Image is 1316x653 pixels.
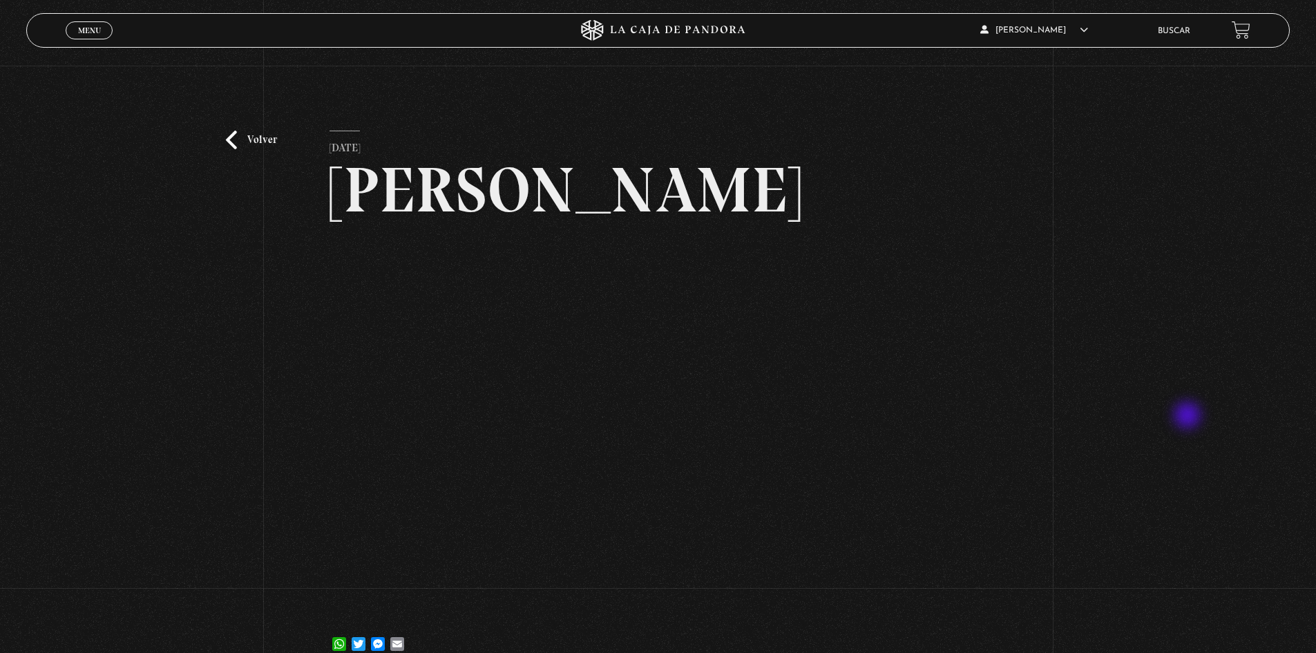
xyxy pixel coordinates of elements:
[330,158,986,222] h2: [PERSON_NAME]
[226,131,277,149] a: Volver
[349,623,368,651] a: Twitter
[368,623,388,651] a: Messenger
[1232,21,1250,39] a: View your shopping cart
[388,623,407,651] a: Email
[78,26,101,35] span: Menu
[73,38,106,48] span: Cerrar
[330,131,360,158] p: [DATE]
[1158,27,1190,35] a: Buscar
[980,26,1088,35] span: [PERSON_NAME]
[330,623,349,651] a: WhatsApp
